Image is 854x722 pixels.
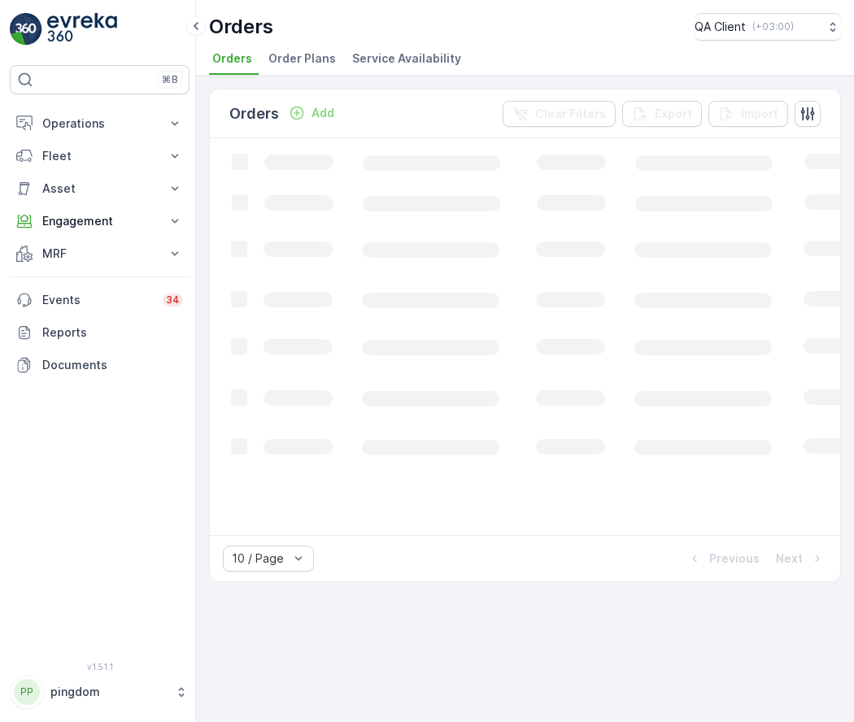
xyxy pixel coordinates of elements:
[655,106,692,122] p: Export
[535,106,606,122] p: Clear Filters
[14,679,40,705] div: PP
[42,357,183,373] p: Documents
[10,237,190,270] button: MRF
[695,19,746,35] p: QA Client
[312,105,334,121] p: Add
[50,684,167,700] p: pingdom
[42,292,153,308] p: Events
[10,140,190,172] button: Fleet
[42,213,157,229] p: Engagement
[708,101,788,127] button: Import
[166,294,180,307] p: 34
[741,106,778,122] p: Import
[695,13,841,41] button: QA Client(+03:00)
[10,316,190,349] a: Reports
[10,675,190,709] button: PPpingdom
[42,148,157,164] p: Fleet
[10,349,190,381] a: Documents
[10,13,42,46] img: logo
[10,205,190,237] button: Engagement
[10,284,190,316] a: Events34
[503,101,616,127] button: Clear Filters
[42,246,157,262] p: MRF
[47,13,117,46] img: logo_light-DOdMpM7g.png
[352,50,461,67] span: Service Availability
[42,180,157,197] p: Asset
[752,20,794,33] p: ( +03:00 )
[42,115,157,132] p: Operations
[774,549,827,568] button: Next
[709,550,760,567] p: Previous
[776,550,803,567] p: Next
[10,662,190,672] span: v 1.51.1
[10,107,190,140] button: Operations
[685,549,761,568] button: Previous
[209,14,273,40] p: Orders
[229,102,279,125] p: Orders
[10,172,190,205] button: Asset
[162,73,178,86] p: ⌘B
[282,103,341,123] button: Add
[622,101,702,127] button: Export
[42,324,183,341] p: Reports
[212,50,252,67] span: Orders
[268,50,336,67] span: Order Plans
